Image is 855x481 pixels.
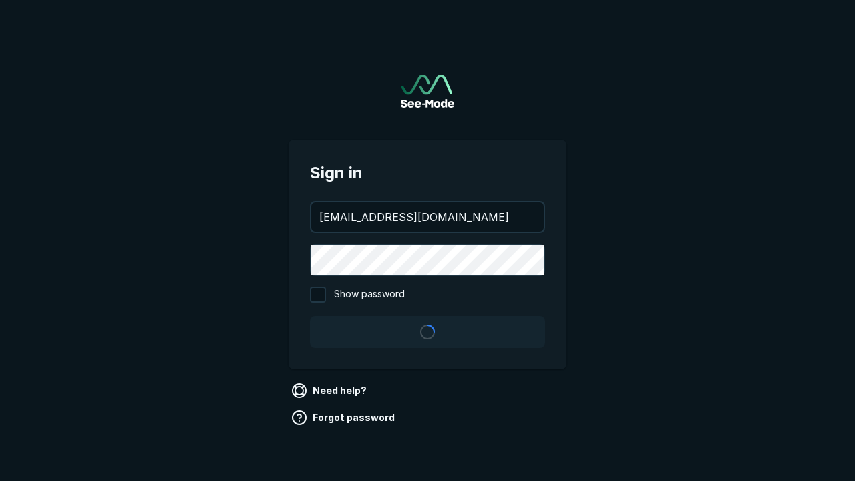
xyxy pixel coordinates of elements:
a: Need help? [289,380,372,402]
span: Sign in [310,161,545,185]
input: your@email.com [311,202,544,232]
span: Show password [334,287,405,303]
a: Go to sign in [401,75,454,108]
a: Forgot password [289,407,400,428]
img: See-Mode Logo [401,75,454,108]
